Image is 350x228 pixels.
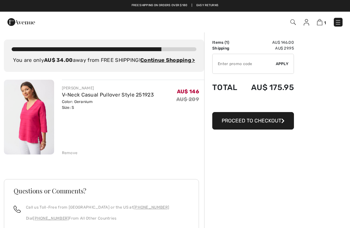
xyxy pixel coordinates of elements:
[212,40,242,45] td: Items ( )
[4,80,54,154] img: V-Neck Casual Pullover Style 251923
[192,3,192,8] span: |
[26,204,169,210] p: Call us Toll-Free from [GEOGRAPHIC_DATA] or the US at
[290,19,296,25] img: Search
[212,112,294,130] button: Proceed to Checkout
[196,3,219,8] a: Easy Returns
[317,18,326,26] a: 1
[213,54,276,74] input: Promo code
[14,206,21,213] img: call
[33,216,69,221] a: [PHONE_NUMBER]
[304,19,309,26] img: My Info
[242,76,294,98] td: AU$ 175.95
[62,150,78,156] div: Remove
[44,57,73,63] strong: AU$ 34.00
[62,85,154,91] div: [PERSON_NAME]
[324,20,326,25] span: 1
[335,19,341,26] img: Menu
[222,118,281,124] span: Proceed to Checkout
[7,16,35,28] img: 1ère Avenue
[176,96,199,102] s: AU$ 209
[177,88,199,95] span: AU$ 146
[7,18,35,25] a: 1ère Avenue
[132,3,188,8] a: Free shipping on orders over $180
[242,45,294,51] td: AU$ 29.95
[62,99,154,110] div: Color: Geranium Size: S
[212,45,242,51] td: Shipping
[276,61,289,67] span: Apply
[212,98,294,110] iframe: PayPal
[14,188,189,194] h3: Questions or Comments?
[26,215,169,221] p: Dial From All Other Countries
[212,76,242,98] td: Total
[12,56,196,64] div: You are only away from FREE SHIPPING!
[226,40,228,45] span: 1
[242,40,294,45] td: AU$ 146.00
[134,205,169,210] a: [PHONE_NUMBER]
[140,57,195,63] a: Continue Shopping >
[317,19,322,25] img: Shopping Bag
[62,92,154,98] a: V-Neck Casual Pullover Style 251923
